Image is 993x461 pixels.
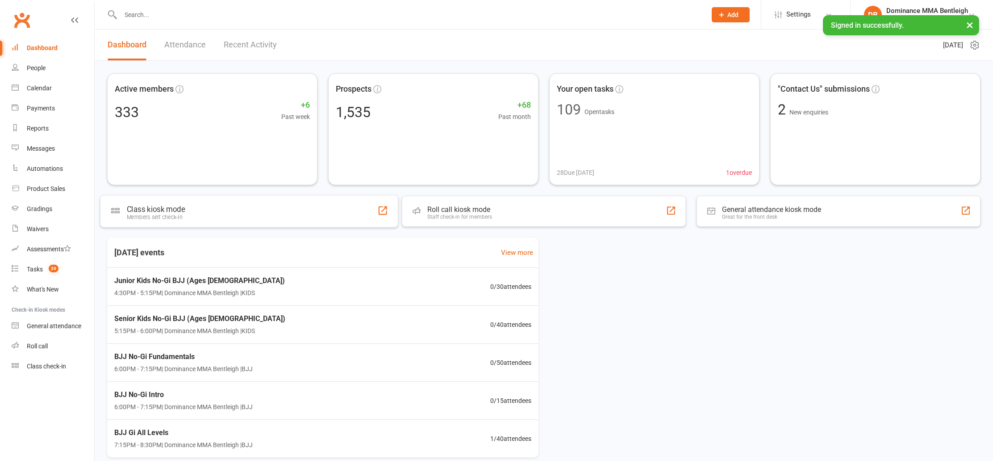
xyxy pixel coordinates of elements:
div: Great for the front desk [722,214,821,220]
div: Roll call [27,343,48,350]
span: Add [727,11,738,18]
div: Assessments [27,245,71,253]
span: "Contact Us" submissions [778,83,870,96]
span: Your open tasks [557,83,613,96]
div: Tasks [27,266,43,273]
a: People [12,58,94,78]
div: 333 [115,105,139,119]
span: 0 / 30 attendees [490,282,531,292]
div: Dashboard [27,44,58,51]
div: General attendance kiosk mode [722,205,821,214]
div: Class check-in [27,363,66,370]
a: Calendar [12,78,94,98]
span: Senior Kids No-Gi BJJ (Ages [DEMOGRAPHIC_DATA]) [114,313,285,325]
div: Class kiosk mode [127,205,185,214]
a: Roll call [12,336,94,356]
a: Messages [12,139,94,159]
a: Waivers [12,219,94,239]
div: Payments [27,105,55,112]
div: Gradings [27,205,52,212]
button: × [962,15,978,34]
span: 4:30PM - 5:15PM | Dominance MMA Bentleigh | KIDS [114,288,285,298]
a: Tasks 29 [12,259,94,279]
a: Dashboard [108,30,146,60]
span: Junior Kids No-Gi BJJ (Ages [DEMOGRAPHIC_DATA]) [114,275,285,287]
div: Members self check-in [127,214,185,220]
span: New enquiries [789,109,828,116]
a: Attendance [164,30,206,60]
a: Product Sales [12,179,94,199]
button: Add [712,7,750,22]
span: Active members [115,83,174,96]
a: Recent Activity [224,30,277,60]
a: What's New [12,279,94,300]
span: 28 Due [DATE] [557,168,594,178]
div: Automations [27,165,63,172]
h3: [DATE] events [107,245,171,261]
div: What's New [27,286,59,293]
a: Dashboard [12,38,94,58]
span: Open tasks [584,108,614,115]
div: 109 [557,102,581,117]
a: Clubworx [11,9,33,31]
span: 6:00PM - 7:15PM | Dominance MMA Bentleigh | BJJ [114,364,253,374]
span: 1 / 40 attendees [490,434,531,444]
div: Calendar [27,85,52,92]
span: 1 overdue [726,168,752,178]
a: Class kiosk mode [12,356,94,376]
div: Reports [27,125,49,132]
div: Waivers [27,225,49,233]
span: 0 / 15 attendees [490,396,531,406]
span: Past month [498,112,531,122]
span: +68 [498,99,531,112]
div: Roll call kiosk mode [427,205,492,214]
span: BJJ No-Gi Fundamentals [114,351,253,363]
a: View more [501,247,533,258]
div: Dominance MMA Bentleigh [886,15,968,23]
span: [DATE] [943,40,963,51]
div: 1,535 [336,105,371,119]
span: BJJ Gi All Levels [114,427,253,439]
a: Payments [12,98,94,118]
span: 2 [778,101,789,118]
a: Automations [12,159,94,179]
span: 5:15PM - 6:00PM | Dominance MMA Bentleigh | KIDS [114,326,285,336]
span: Settings [786,4,811,25]
span: Signed in successfully. [831,21,904,30]
span: 0 / 40 attendees [490,320,531,330]
span: 6:00PM - 7:15PM | Dominance MMA Bentleigh | BJJ [114,402,253,412]
span: 7:15PM - 8:30PM | Dominance MMA Bentleigh | BJJ [114,440,253,450]
input: Search... [118,8,700,21]
div: Staff check-in for members [427,214,492,220]
a: Assessments [12,239,94,259]
a: Gradings [12,199,94,219]
a: Reports [12,118,94,139]
span: 0 / 50 attendees [490,358,531,368]
div: People [27,64,46,72]
span: Past week [281,112,310,122]
div: Dominance MMA Bentleigh [886,7,968,15]
a: General attendance kiosk mode [12,316,94,336]
div: Messages [27,145,55,152]
div: Product Sales [27,185,65,192]
div: DB [864,6,882,24]
span: 29 [49,265,58,272]
span: Prospects [336,83,371,96]
span: +6 [281,99,310,112]
div: General attendance [27,322,81,330]
span: BJJ No-Gi Intro [114,389,253,401]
